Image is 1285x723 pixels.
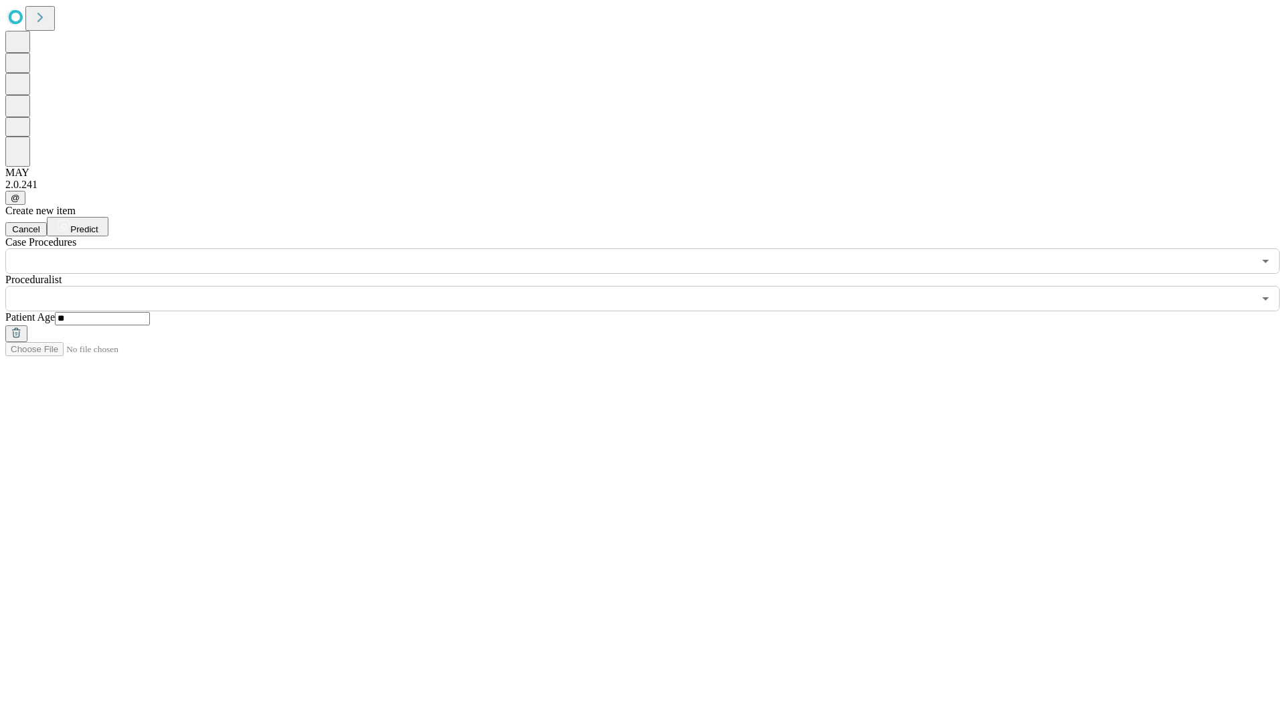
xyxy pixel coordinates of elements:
span: @ [11,193,20,203]
span: Scheduled Procedure [5,236,76,248]
button: Open [1256,252,1275,270]
span: Predict [70,224,98,234]
span: Patient Age [5,311,55,323]
button: Cancel [5,222,47,236]
button: @ [5,191,25,205]
span: Create new item [5,205,76,216]
div: MAY [5,167,1280,179]
button: Open [1256,289,1275,308]
div: 2.0.241 [5,179,1280,191]
span: Proceduralist [5,274,62,285]
span: Cancel [12,224,40,234]
button: Predict [47,217,108,236]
